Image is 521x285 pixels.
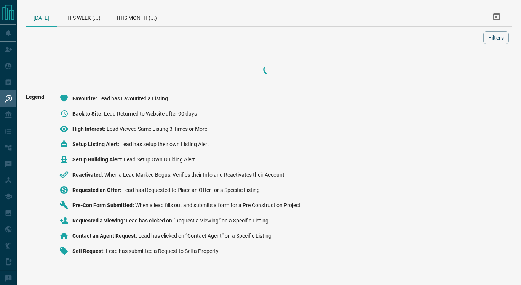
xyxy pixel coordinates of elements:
[483,31,509,44] button: Filters
[108,8,165,26] div: This Month (...)
[72,156,124,163] span: Setup Building Alert
[138,233,272,239] span: Lead has clicked on “Contact Agent” on a Specific Listing
[124,156,195,163] span: Lead Setup Own Building Alert
[72,217,126,224] span: Requested a Viewing
[72,141,120,147] span: Setup Listing Alert
[122,187,260,193] span: Lead has Requested to Place an Offer for a Specific Listing
[106,248,219,254] span: Lead has submitted a Request to Sell a Property
[135,202,300,208] span: When a lead fills out and submits a form for a Pre Construction Project
[26,8,57,27] div: [DATE]
[487,8,506,26] button: Select Date Range
[72,202,135,208] span: Pre-Con Form Submitted
[72,248,106,254] span: Sell Request
[126,217,268,224] span: Lead has clicked on “Request a Viewing” on a Specific Listing
[72,233,138,239] span: Contact an Agent Request
[26,94,44,262] span: Legend
[72,111,104,117] span: Back to Site
[57,8,108,26] div: This Week (...)
[72,172,104,178] span: Reactivated
[107,126,207,132] span: Lead Viewed Same Listing 3 Times or More
[72,126,107,132] span: High Interest
[72,187,122,193] span: Requested an Offer
[98,95,168,101] span: Lead has Favourited a Listing
[72,95,98,101] span: Favourite
[104,172,284,178] span: When a Lead Marked Bogus, Verifies their Info and Reactivates their Account
[104,111,197,117] span: Lead Returned to Website after 90 days
[120,141,209,147] span: Lead has setup their own Listing Alert
[231,62,307,77] div: Loading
